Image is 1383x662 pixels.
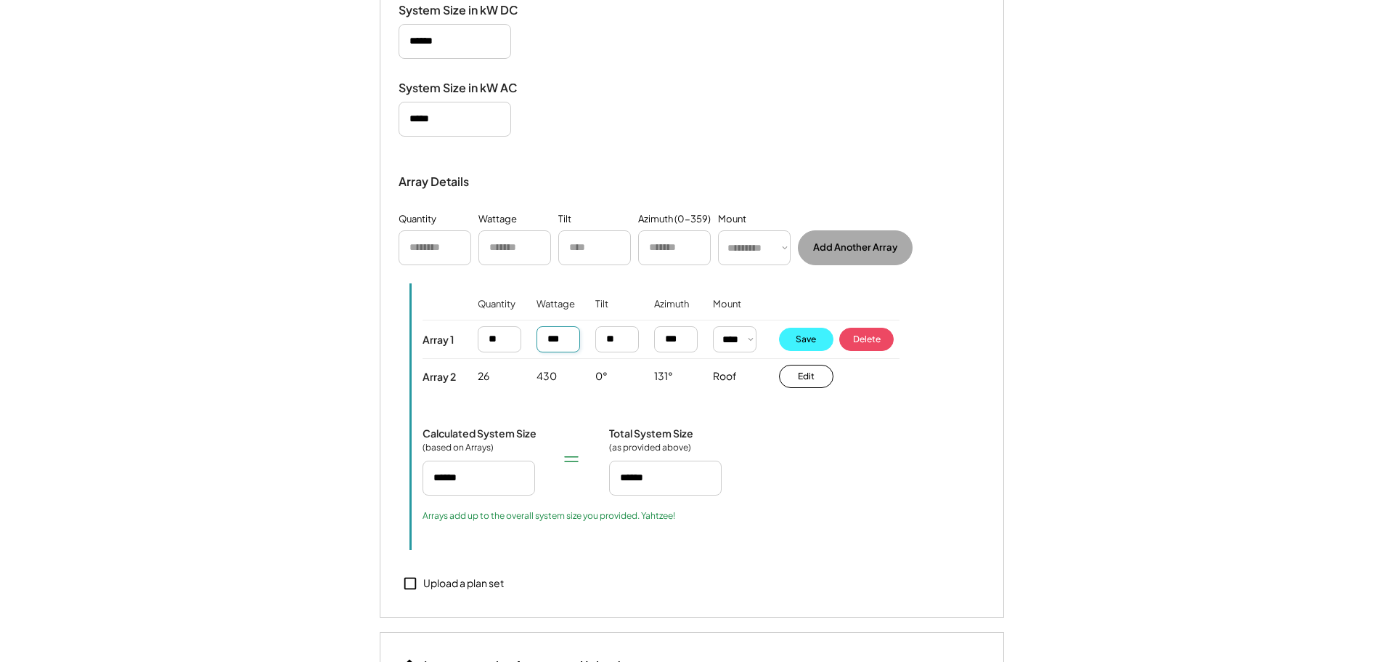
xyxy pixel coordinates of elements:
[558,212,571,227] div: Tilt
[478,212,517,227] div: Wattage
[478,369,489,384] div: 26
[423,442,495,453] div: (based on Arrays)
[423,370,456,383] div: Array 2
[798,230,913,265] button: Add Another Array
[595,369,608,384] div: 0°
[399,212,436,227] div: Quantity
[713,298,741,331] div: Mount
[423,427,537,440] div: Calculated System Size
[478,298,515,331] div: Quantity
[638,212,711,227] div: Azimuth (0-359)
[537,298,575,331] div: Wattage
[423,510,675,522] div: Arrays add up to the overall system size you provided. Yahtzee!
[423,333,454,346] div: Array 1
[718,212,746,227] div: Mount
[839,328,894,351] button: Delete
[399,81,544,96] div: System Size in kW AC
[654,298,689,331] div: Azimuth
[609,442,691,453] div: (as provided above)
[423,576,504,591] div: Upload a plan set
[595,298,608,331] div: Tilt
[779,328,833,351] button: Save
[779,365,833,388] button: Edit
[399,173,471,190] div: Array Details
[713,369,737,384] div: Roof
[654,369,673,384] div: 131°
[399,3,544,18] div: System Size in kW DC
[609,427,693,440] div: Total System Size
[537,369,557,384] div: 430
